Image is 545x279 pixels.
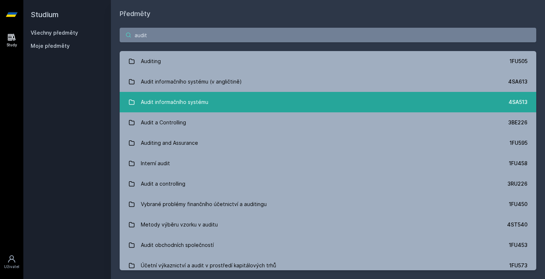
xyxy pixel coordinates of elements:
div: Uživatel [4,264,19,270]
a: Metody výběru vzorku v auditu 4ST540 [120,214,536,235]
a: Auditing and Assurance 1FU595 [120,133,536,153]
div: 3BE226 [508,119,527,126]
div: 4SA513 [509,98,527,106]
div: 1FU595 [510,139,527,147]
div: 1FU453 [509,241,527,249]
div: 1FU505 [510,58,527,65]
span: Moje předměty [31,42,70,50]
a: Auditing 1FU505 [120,51,536,71]
div: Auditing and Assurance [141,136,198,150]
div: Vybrané problémy finančního účetnictví a auditingu [141,197,267,212]
div: Audit obchodních společností [141,238,214,252]
div: Metody výběru vzorku v auditu [141,217,218,232]
div: Study [7,42,17,48]
a: Study [1,29,22,51]
div: Interní audit [141,156,170,171]
div: Audit a Controlling [141,115,186,130]
div: 1FU573 [509,262,527,269]
a: Audit informačního systému 4SA513 [120,92,536,112]
div: Audit informačního systému [141,95,208,109]
div: Účetní výkaznictví a audit v prostředí kapitálových trhů [141,258,276,273]
div: 4ST540 [507,221,527,228]
a: Audit obchodních společností 1FU453 [120,235,536,255]
div: 1FU450 [509,201,527,208]
div: Audit informačního systému (v angličtině) [141,74,242,89]
div: 1FU458 [509,160,527,167]
a: Všechny předměty [31,30,78,36]
div: Auditing [141,54,161,69]
a: Interní audit 1FU458 [120,153,536,174]
a: Audit a controlling 3RU226 [120,174,536,194]
a: Účetní výkaznictví a audit v prostředí kapitálových trhů 1FU573 [120,255,536,276]
input: Název nebo ident předmětu… [120,28,536,42]
h1: Předměty [120,9,536,19]
a: Uživatel [1,251,22,273]
div: 4SA613 [508,78,527,85]
a: Vybrané problémy finančního účetnictví a auditingu 1FU450 [120,194,536,214]
div: 3RU226 [507,180,527,187]
a: Audit a Controlling 3BE226 [120,112,536,133]
div: Audit a controlling [141,177,185,191]
a: Audit informačního systému (v angličtině) 4SA613 [120,71,536,92]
